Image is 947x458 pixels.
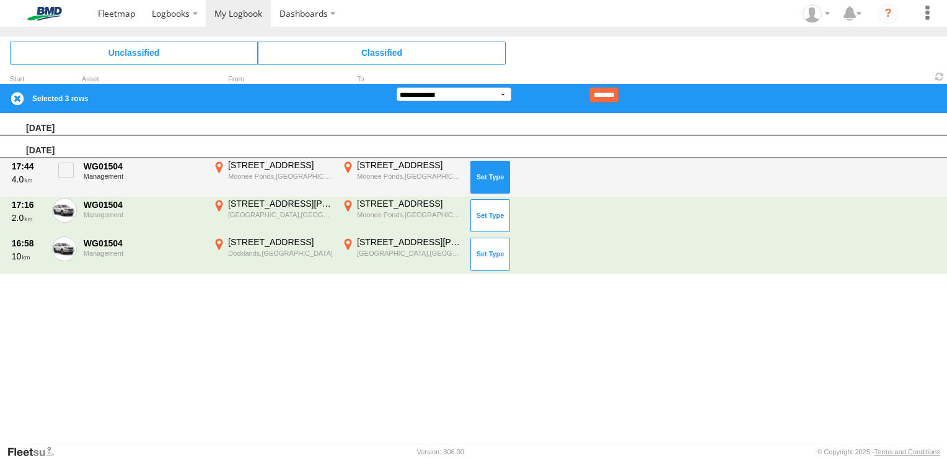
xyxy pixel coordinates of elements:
div: [STREET_ADDRESS] [228,236,333,248]
div: Moonee Ponds,[GEOGRAPHIC_DATA] [357,172,462,181]
img: bmd-logo.svg [12,7,77,20]
div: WG01504 [84,238,204,249]
div: WG01504 [84,199,204,210]
div: [STREET_ADDRESS] [357,198,462,209]
div: © Copyright 2025 - [817,448,940,456]
div: Management [84,173,204,180]
div: Docklands,[GEOGRAPHIC_DATA] [228,249,333,258]
label: Click to View Event Location [211,236,335,272]
a: Terms and Conditions [874,448,940,456]
div: [STREET_ADDRESS][PERSON_NAME] [357,236,462,248]
div: Management [84,249,204,257]
div: [STREET_ADDRESS] [228,159,333,171]
span: Click to view Classified Trips [258,42,506,64]
div: Click to Sort [10,76,47,83]
div: [GEOGRAPHIC_DATA],[GEOGRAPHIC_DATA] [357,249,462,258]
label: Click to View Event Location [211,198,335,234]
label: Clear Selection [10,91,25,106]
i: ? [878,4,898,24]
button: Click to Set [470,199,510,231]
button: Click to Set [470,161,510,193]
div: 16:58 [12,238,45,249]
div: 10 [12,251,45,262]
div: 4.0 [12,174,45,185]
div: WG01504 [84,161,204,172]
div: [GEOGRAPHIC_DATA],[GEOGRAPHIC_DATA] [228,210,333,219]
div: Asset [82,76,206,83]
div: Management [84,211,204,218]
label: Click to View Event Location [340,236,464,272]
div: From [211,76,335,83]
label: Click to View Event Location [340,198,464,234]
div: John Spicuglia [798,4,834,23]
div: [STREET_ADDRESS] [357,159,462,171]
span: Refresh [932,71,947,83]
div: To [340,76,464,83]
label: Click to View Event Location [211,159,335,195]
label: Click to View Event Location [340,159,464,195]
div: Version: 306.00 [417,448,464,456]
div: Moonee Ponds,[GEOGRAPHIC_DATA] [228,172,333,181]
div: [STREET_ADDRESS][PERSON_NAME] [228,198,333,209]
div: 2.0 [12,212,45,223]
button: Click to Set [470,238,510,270]
div: 17:44 [12,161,45,172]
span: Click to view Unclassified Trips [10,42,258,64]
div: 17:16 [12,199,45,210]
a: Visit our Website [7,446,64,458]
div: Moonee Ponds,[GEOGRAPHIC_DATA] [357,210,462,219]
